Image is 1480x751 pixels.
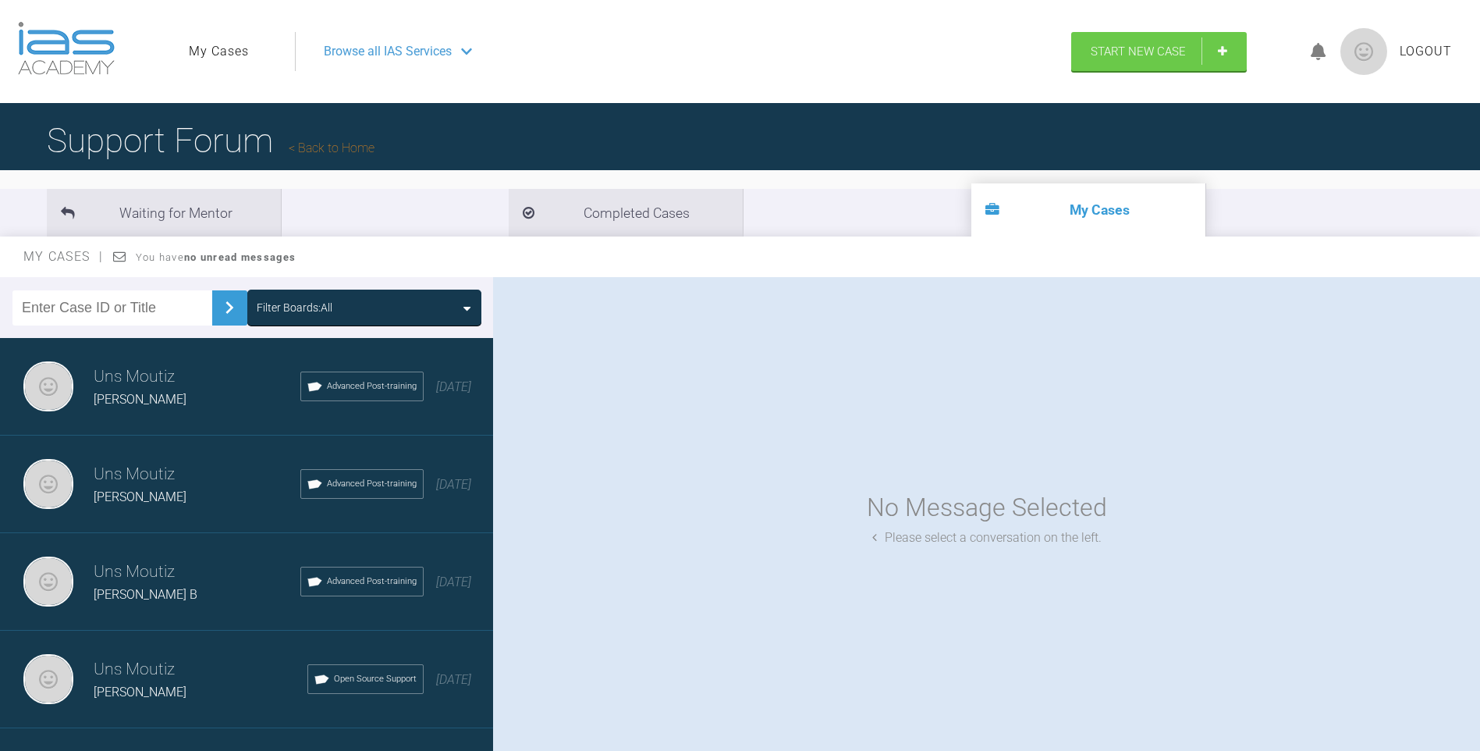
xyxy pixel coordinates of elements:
span: [PERSON_NAME] [94,489,186,504]
h1: Support Forum [47,113,374,168]
li: Waiting for Mentor [47,189,281,237]
span: [DATE] [436,575,471,589]
span: [PERSON_NAME] [94,392,186,407]
div: Please select a conversation on the left. [872,528,1102,548]
img: Uns Moutiz [23,654,73,704]
strong: no unread messages [184,251,296,263]
h3: Uns Moutiz [94,364,300,390]
span: [PERSON_NAME] [94,685,186,699]
span: Advanced Post-training [327,575,417,589]
h3: Uns Moutiz [94,559,300,585]
span: Advanced Post-training [327,379,417,393]
div: Filter Boards: All [257,299,332,316]
img: Uns Moutiz [23,557,73,607]
span: [DATE] [436,672,471,687]
li: Completed Cases [509,189,743,237]
span: Start New Case [1091,44,1186,59]
a: Start New Case [1071,32,1247,71]
img: profile.png [1340,28,1387,75]
img: Uns Moutiz [23,361,73,411]
span: Browse all IAS Services [324,41,452,62]
img: logo-light.3e3ef733.png [18,22,115,75]
img: chevronRight.28bd32b0.svg [217,295,242,320]
span: You have [136,251,296,263]
img: Uns Moutiz [23,459,73,509]
span: [DATE] [436,477,471,492]
span: Advanced Post-training [327,477,417,491]
a: Back to Home [289,141,374,155]
h3: Uns Moutiz [94,657,307,683]
li: My Cases [971,183,1205,237]
span: My Cases [23,249,104,264]
input: Enter Case ID or Title [12,290,212,326]
a: My Cases [189,41,249,62]
div: No Message Selected [867,488,1107,528]
span: [DATE] [436,379,471,394]
span: Open Source Support [334,672,417,686]
a: Logout [1400,41,1452,62]
h3: Uns Moutiz [94,461,300,488]
span: [PERSON_NAME] B [94,587,197,602]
